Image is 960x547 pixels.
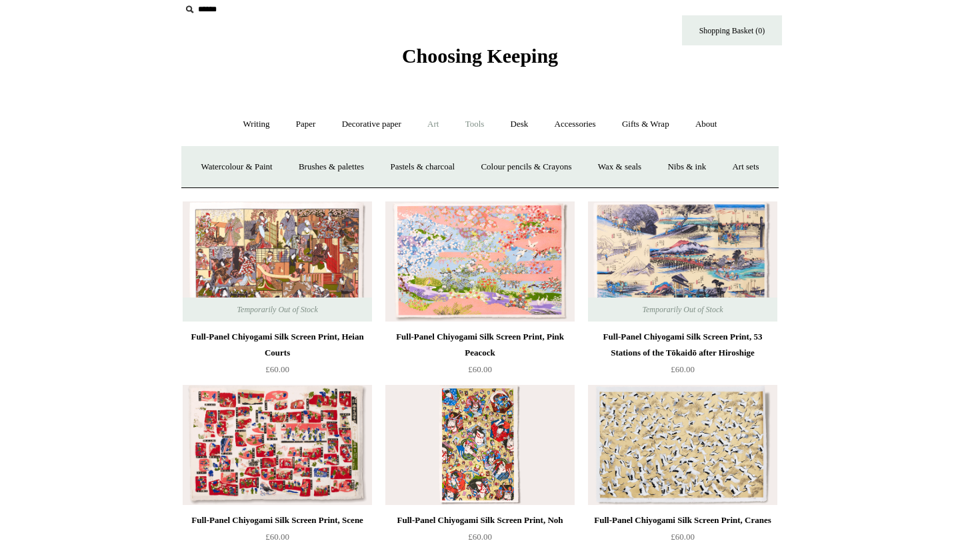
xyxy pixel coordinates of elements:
a: Full-Panel Chiyogami Silk Screen Print, 53 Stations of the Tōkaidō after Hiroshige Full-Panel Chi... [588,201,777,322]
a: Writing [231,107,282,142]
span: Temporarily Out of Stock [223,298,331,322]
a: Full-Panel Chiyogami Silk Screen Print, Pink Peacock £60.00 [385,329,575,384]
a: Full-Panel Chiyogami Silk Screen Print, Noh Full-Panel Chiyogami Silk Screen Print, Noh [385,385,575,505]
a: Full-Panel Chiyogami Silk Screen Print, Pink Peacock Full-Panel Chiyogami Silk Screen Print, Pink... [385,201,575,322]
a: Art [415,107,451,142]
a: Nibs & ink [655,149,718,185]
a: Accessories [543,107,608,142]
a: Tools [453,107,497,142]
a: Full-Panel Chiyogami Silk Screen Print, Heian Courts Full-Panel Chiyogami Silk Screen Print, Heia... [183,201,372,322]
span: £60.00 [265,532,289,542]
a: Choosing Keeping [402,55,558,65]
span: £60.00 [671,532,695,542]
a: About [683,107,729,142]
div: Full-Panel Chiyogami Silk Screen Print, Pink Peacock [389,329,571,361]
span: £60.00 [468,532,492,542]
a: Brushes & palettes [287,149,376,185]
a: Paper [284,107,328,142]
div: Full-Panel Chiyogami Silk Screen Print, 53 Stations of the Tōkaidō after Hiroshige [591,329,774,361]
div: Full-Panel Chiyogami Silk Screen Print, Scene [186,512,369,528]
span: £60.00 [265,364,289,374]
a: Colour pencils & Crayons [469,149,583,185]
img: Full-Panel Chiyogami Silk Screen Print, Cranes [588,385,777,505]
a: Watercolour & Paint [189,149,284,185]
a: Wax & seals [586,149,653,185]
a: Decorative paper [330,107,413,142]
img: Full-Panel Chiyogami Silk Screen Print, Scene [183,385,372,505]
a: Gifts & Wrap [610,107,681,142]
span: £60.00 [671,364,695,374]
a: Art sets [720,149,771,185]
a: Full-Panel Chiyogami Silk Screen Print, Scene Full-Panel Chiyogami Silk Screen Print, Scene [183,385,372,505]
img: Full-Panel Chiyogami Silk Screen Print, 53 Stations of the Tōkaidō after Hiroshige [588,201,777,322]
a: Full-Panel Chiyogami Silk Screen Print, Cranes Full-Panel Chiyogami Silk Screen Print, Cranes [588,385,777,505]
img: Full-Panel Chiyogami Silk Screen Print, Pink Peacock [385,201,575,322]
span: Choosing Keeping [402,45,558,67]
div: Full-Panel Chiyogami Silk Screen Print, Heian Courts [186,329,369,361]
a: Shopping Basket (0) [682,15,782,45]
img: Full-Panel Chiyogami Silk Screen Print, Heian Courts [183,201,372,322]
div: Full-Panel Chiyogami Silk Screen Print, Noh [389,512,571,528]
img: Full-Panel Chiyogami Silk Screen Print, Noh [385,385,575,505]
a: Full-Panel Chiyogami Silk Screen Print, Heian Courts £60.00 [183,329,372,384]
a: Pastels & charcoal [378,149,467,185]
a: Desk [499,107,541,142]
span: £60.00 [468,364,492,374]
div: Full-Panel Chiyogami Silk Screen Print, Cranes [591,512,774,528]
span: Temporarily Out of Stock [629,298,736,322]
a: Full-Panel Chiyogami Silk Screen Print, 53 Stations of the Tōkaidō after Hiroshige £60.00 [588,329,777,384]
